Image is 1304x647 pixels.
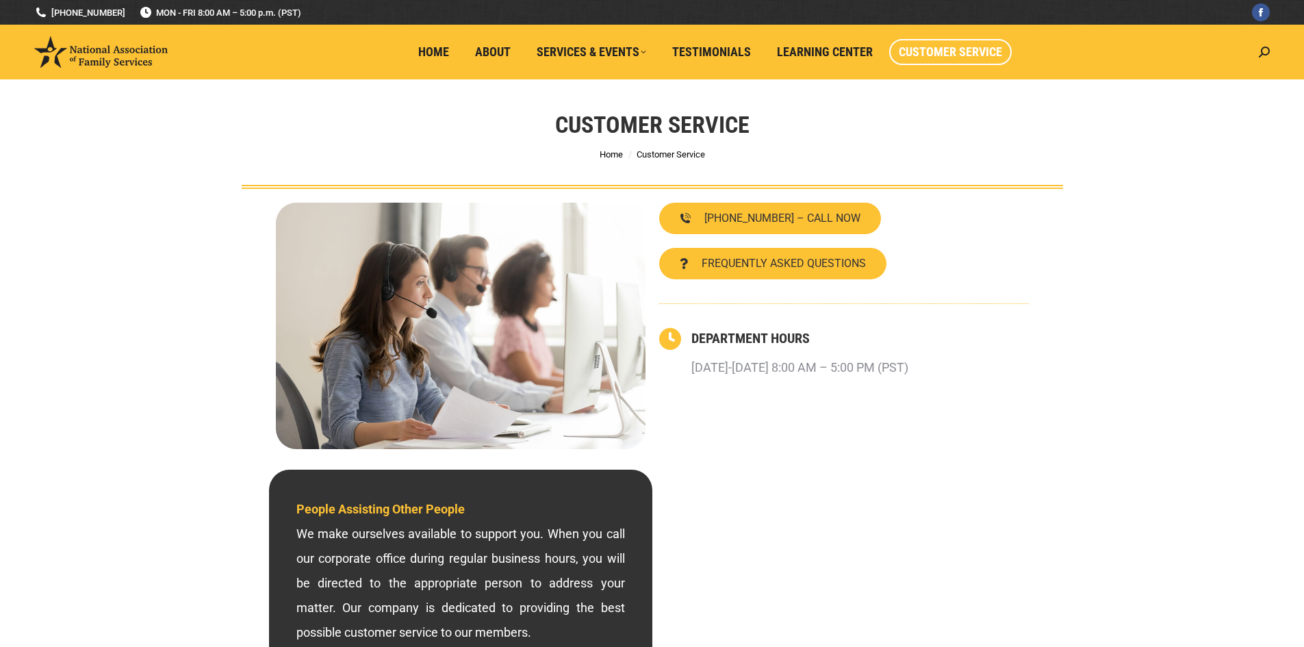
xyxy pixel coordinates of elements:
a: DEPARTMENT HOURS [691,330,810,346]
span: Learning Center [777,45,873,60]
span: Customer Service [899,45,1002,60]
span: Testimonials [672,45,751,60]
span: Home [418,45,449,60]
a: About [465,39,520,65]
a: Learning Center [767,39,882,65]
a: FREQUENTLY ASKED QUESTIONS [659,248,886,279]
p: [DATE]-[DATE] 8:00 AM – 5:00 PM (PST) [691,355,908,380]
a: Testimonials [663,39,760,65]
img: National Association of Family Services [34,36,168,68]
span: Customer Service [637,149,705,160]
a: Home [409,39,459,65]
a: Customer Service [889,39,1012,65]
span: Services & Events [537,45,646,60]
span: We make ourselves available to support you. When you call our corporate office during regular bus... [296,502,625,639]
a: Facebook page opens in new window [1252,3,1270,21]
a: [PHONE_NUMBER] – CALL NOW [659,203,881,234]
span: People Assisting Other People [296,502,465,516]
span: FREQUENTLY ASKED QUESTIONS [702,258,866,269]
a: Home [600,149,623,160]
span: [PHONE_NUMBER] – CALL NOW [704,213,860,224]
a: [PHONE_NUMBER] [34,6,125,19]
span: About [475,45,511,60]
img: Contact National Association of Family Services [276,203,645,449]
span: MON - FRI 8:00 AM – 5:00 p.m. (PST) [139,6,301,19]
h1: Customer Service [555,110,750,140]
